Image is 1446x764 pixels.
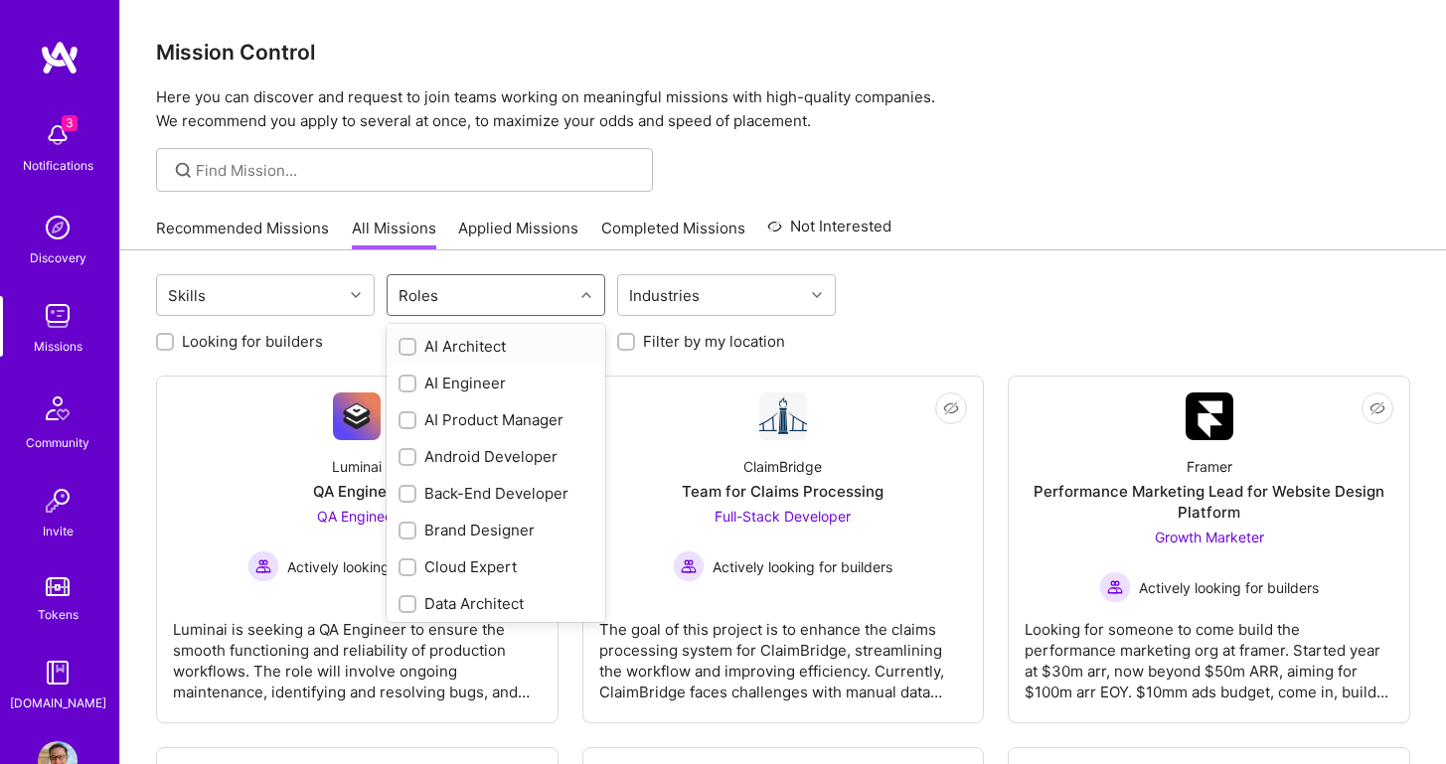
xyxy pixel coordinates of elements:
[713,556,892,577] span: Actively looking for builders
[38,115,78,155] img: bell
[581,290,591,300] i: icon Chevron
[399,593,593,614] div: Data Architect
[156,218,329,250] a: Recommended Missions
[173,603,542,702] div: Luminai is seeking a QA Engineer to ensure the smooth functioning and reliability of production w...
[399,336,593,357] div: AI Architect
[46,577,70,596] img: tokens
[40,40,80,76] img: logo
[943,400,959,416] i: icon EyeClosed
[43,521,74,541] div: Invite
[743,456,822,477] div: ClaimBridge
[601,218,745,250] a: Completed Missions
[38,653,78,692] img: guide book
[1369,400,1385,416] i: icon EyeClosed
[38,604,79,625] div: Tokens
[399,409,593,430] div: AI Product Manager
[1155,529,1264,545] span: Growth Marketer
[1186,392,1233,440] img: Company Logo
[715,508,851,525] span: Full-Stack Developer
[458,218,578,250] a: Applied Missions
[182,331,323,352] label: Looking for builders
[399,520,593,540] div: Brand Designer
[34,336,82,357] div: Missions
[399,373,593,393] div: AI Engineer
[1025,481,1393,523] div: Performance Marketing Lead for Website Design Platform
[156,40,1410,65] h3: Mission Control
[10,692,106,713] div: [DOMAIN_NAME]
[1099,571,1131,603] img: Actively looking for builders
[317,508,398,525] span: QA Engineer
[352,218,436,250] a: All Missions
[624,281,705,310] div: Industries
[34,384,81,432] img: Community
[247,550,279,582] img: Actively looking for builders
[23,155,93,176] div: Notifications
[26,432,89,453] div: Community
[287,556,467,577] span: Actively looking for builders
[643,331,785,352] label: Filter by my location
[394,281,443,310] div: Roles
[38,208,78,247] img: discovery
[172,159,195,182] i: icon SearchGrey
[62,115,78,131] span: 3
[759,392,807,440] img: Company Logo
[1139,577,1319,598] span: Actively looking for builders
[682,481,884,502] div: Team for Claims Processing
[399,483,593,504] div: Back-End Developer
[673,550,705,582] img: Actively looking for builders
[399,556,593,577] div: Cloud Expert
[1025,603,1393,702] div: Looking for someone to come build the performance marketing org at framer. Started year at $30m a...
[156,85,1410,133] p: Here you can discover and request to join teams working on meaningful missions with high-quality ...
[599,392,968,706] a: Company LogoClaimBridgeTeam for Claims ProcessingFull-Stack Developer Actively looking for builde...
[30,247,86,268] div: Discovery
[332,456,382,477] div: Luminai
[333,392,381,440] img: Company Logo
[767,215,891,250] a: Not Interested
[38,481,78,521] img: Invite
[399,446,593,467] div: Android Developer
[196,160,638,181] input: Find Mission...
[38,296,78,336] img: teamwork
[1187,456,1232,477] div: Framer
[313,481,402,502] div: QA Engineer
[599,603,968,702] div: The goal of this project is to enhance the claims processing system for ClaimBridge, streamlining...
[1025,392,1393,706] a: Company LogoFramerPerformance Marketing Lead for Website Design PlatformGrowth Marketer Actively ...
[351,290,361,300] i: icon Chevron
[173,392,542,706] a: Company LogoLuminaiQA EngineerQA Engineer Actively looking for buildersActively looking for build...
[163,281,211,310] div: Skills
[812,290,822,300] i: icon Chevron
